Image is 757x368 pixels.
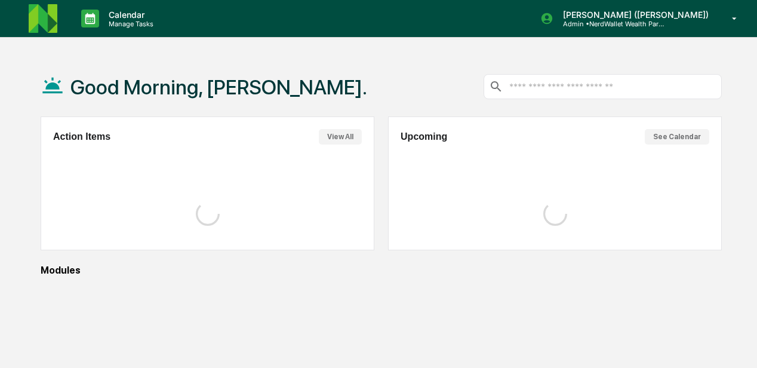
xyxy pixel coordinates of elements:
[401,131,447,142] h2: Upcoming
[41,265,722,276] div: Modules
[553,10,715,20] p: [PERSON_NAME] ([PERSON_NAME])
[645,129,709,145] button: See Calendar
[99,20,159,28] p: Manage Tasks
[319,129,362,145] button: View All
[99,10,159,20] p: Calendar
[553,20,664,28] p: Admin • NerdWallet Wealth Partners
[53,131,110,142] h2: Action Items
[70,75,367,99] h1: Good Morning, [PERSON_NAME].
[29,4,57,33] img: logo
